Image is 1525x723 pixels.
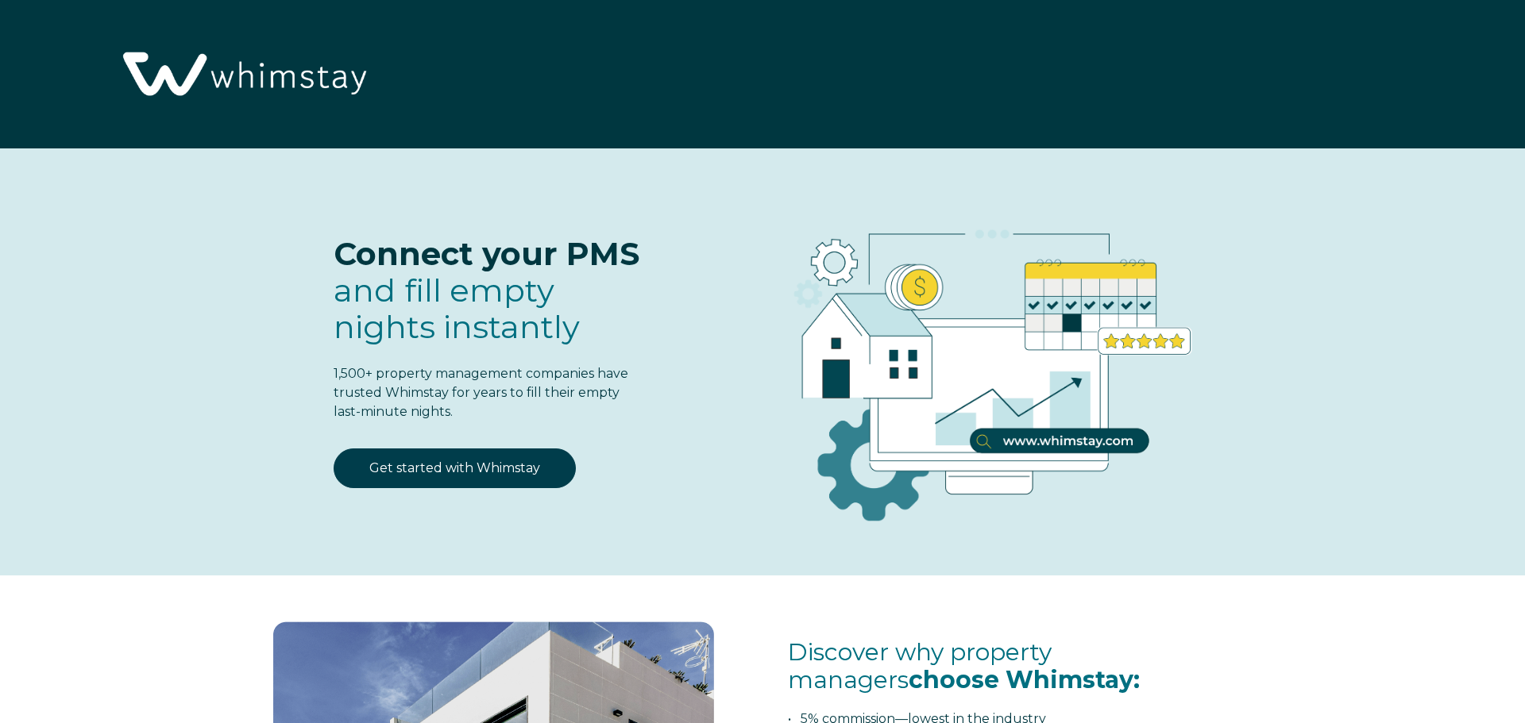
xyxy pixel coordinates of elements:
span: and [334,271,580,346]
a: Get started with Whimstay [334,448,576,488]
img: RBO Ilustrations-03 [704,180,1263,547]
span: 1,500+ property management companies have trusted Whimstay for years to fill their empty last-min... [334,366,628,419]
span: choose Whimstay: [909,665,1140,694]
span: fill empty nights instantly [334,271,580,346]
span: Connect your PMS [334,234,639,273]
img: Whimstay Logo-02 1 [111,8,374,143]
span: Discover why property managers [788,637,1140,694]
